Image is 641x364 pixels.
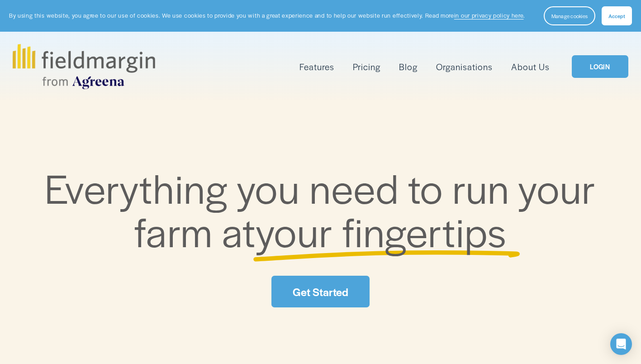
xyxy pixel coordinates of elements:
[9,11,525,20] p: By using this website, you agree to our use of cookies. We use cookies to provide you with a grea...
[551,12,588,19] span: Manage cookies
[610,333,632,355] div: Open Intercom Messenger
[271,276,370,307] a: Get Started
[299,59,334,74] a: folder dropdown
[511,59,550,74] a: About Us
[353,59,380,74] a: Pricing
[436,59,493,74] a: Organisations
[608,12,625,19] span: Accept
[256,202,507,259] span: your fingertips
[13,44,155,89] img: fieldmargin.com
[602,6,632,25] button: Accept
[299,60,334,73] span: Features
[454,11,524,19] a: in our privacy policy here
[572,55,628,78] a: LOGIN
[45,159,605,259] span: Everything you need to run your farm at
[399,59,418,74] a: Blog
[544,6,595,25] button: Manage cookies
